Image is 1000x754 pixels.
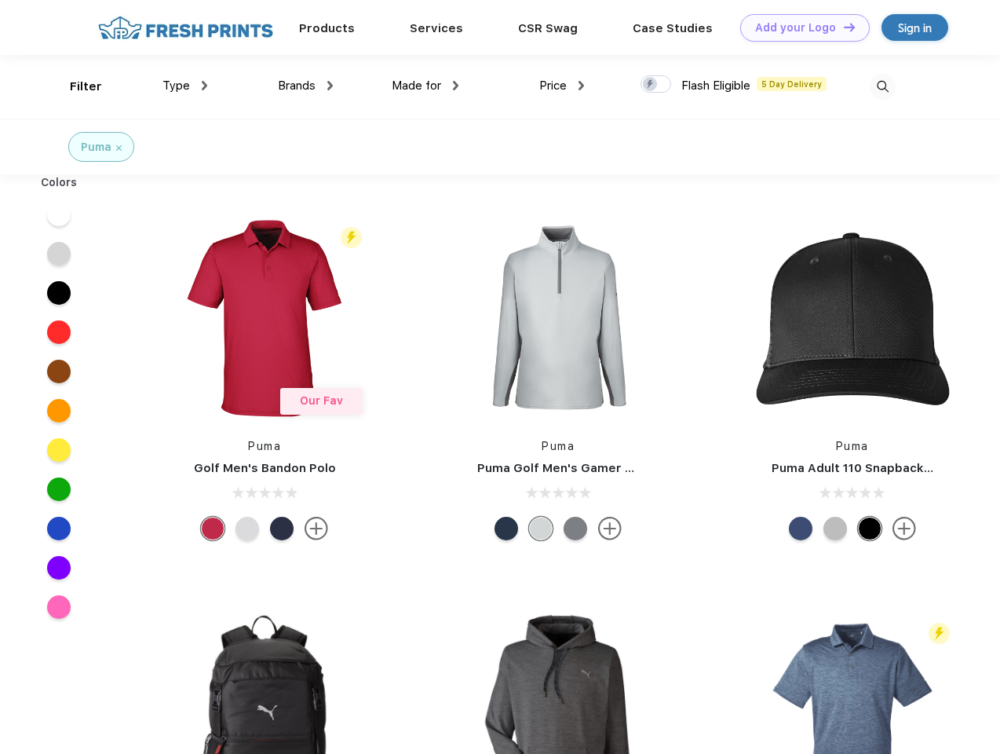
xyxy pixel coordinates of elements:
[201,517,224,540] div: Ski Patrol
[892,517,916,540] img: more.svg
[881,14,948,41] a: Sign in
[529,517,553,540] div: High Rise
[858,517,881,540] div: Pma Blk Pma Blk
[757,77,827,91] span: 5 Day Delivery
[70,78,102,96] div: Filter
[93,14,278,42] img: fo%20logo%202.webp
[29,174,89,191] div: Colors
[202,81,207,90] img: dropdown.png
[518,21,578,35] a: CSR Swag
[270,517,294,540] div: Navy Blazer
[823,517,847,540] div: Quarry with Brt Whit
[755,21,836,35] div: Add your Logo
[278,79,316,93] span: Brands
[454,214,662,423] img: func=resize&h=266
[392,79,441,93] span: Made for
[870,74,896,100] img: desktop_search.svg
[235,517,259,540] div: High Rise
[162,79,190,93] span: Type
[495,517,518,540] div: Navy Blazer
[248,440,281,452] a: Puma
[542,440,575,452] a: Puma
[477,461,725,475] a: Puma Golf Men's Gamer Golf Quarter-Zip
[194,461,336,475] a: Golf Men's Bandon Polo
[836,440,869,452] a: Puma
[116,145,122,151] img: filter_cancel.svg
[898,19,932,37] div: Sign in
[789,517,812,540] div: Peacoat Qut Shd
[300,394,343,407] span: Our Fav
[564,517,587,540] div: Quiet Shade
[539,79,567,93] span: Price
[929,623,950,644] img: flash_active_toggle.svg
[598,517,622,540] img: more.svg
[410,21,463,35] a: Services
[327,81,333,90] img: dropdown.png
[299,21,355,35] a: Products
[160,214,369,423] img: func=resize&h=266
[341,227,362,248] img: flash_active_toggle.svg
[453,81,458,90] img: dropdown.png
[681,79,750,93] span: Flash Eligible
[844,23,855,31] img: DT
[305,517,328,540] img: more.svg
[748,214,957,423] img: func=resize&h=266
[81,139,111,156] div: Puma
[578,81,584,90] img: dropdown.png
